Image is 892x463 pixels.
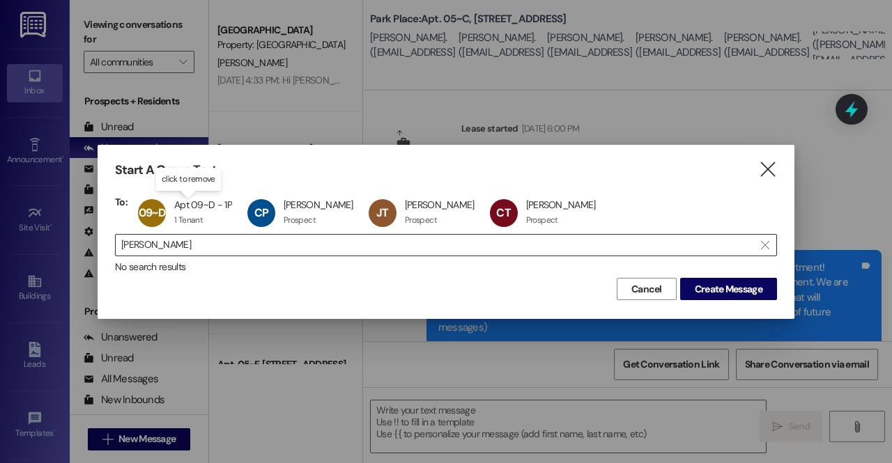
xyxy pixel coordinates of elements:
[284,214,316,226] div: Prospect
[174,198,232,211] div: Apt 09~D - 1P
[761,240,769,251] i: 
[695,282,762,297] span: Create Message
[174,214,203,226] div: 1 Tenant
[680,278,777,300] button: Create Message
[115,162,217,178] h3: Start A Group Text
[405,214,437,226] div: Prospect
[162,173,215,185] p: click to remove
[754,235,776,256] button: Clear text
[115,196,128,208] h3: To:
[376,205,388,220] span: JT
[121,235,754,255] input: Search for any contact or apartment
[526,198,596,211] div: [PERSON_NAME]
[115,260,777,274] div: No search results
[254,205,268,220] span: CP
[405,198,475,211] div: [PERSON_NAME]
[284,198,353,211] div: [PERSON_NAME]
[758,162,777,177] i: 
[139,205,165,220] span: 09~D
[526,214,558,226] div: Prospect
[631,282,662,297] span: Cancel
[617,278,677,300] button: Cancel
[496,205,510,220] span: CT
